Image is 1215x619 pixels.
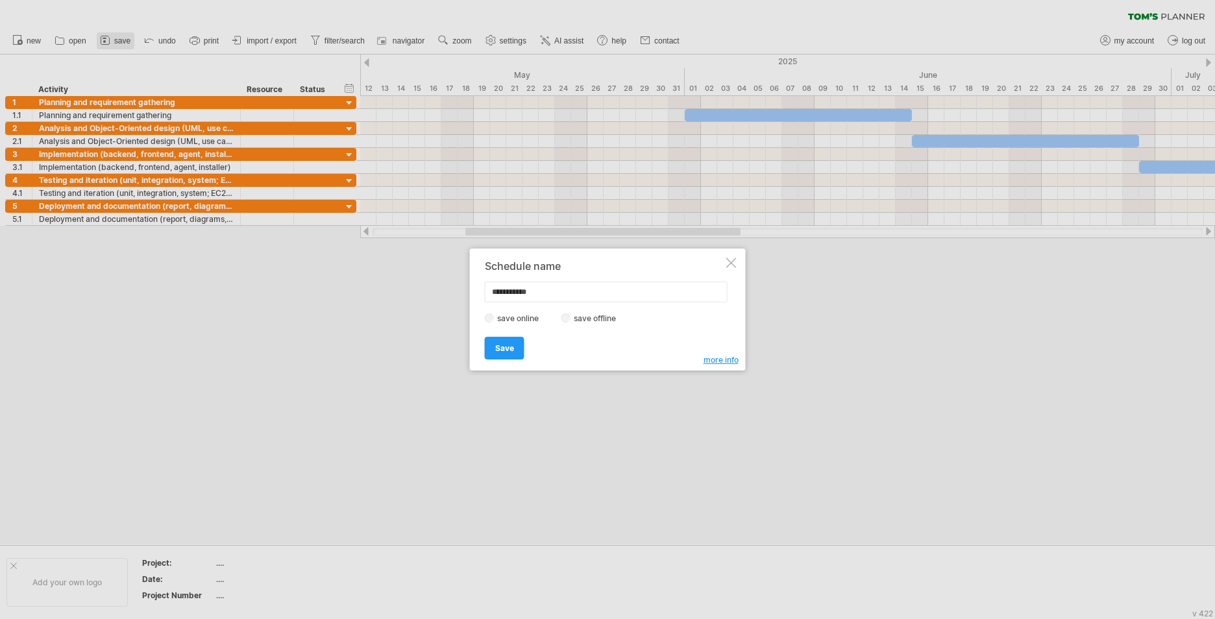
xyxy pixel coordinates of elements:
label: save offline [571,313,627,323]
span: Save [495,343,514,353]
div: Schedule name [485,260,724,272]
label: save online [494,313,550,323]
a: Save [485,337,524,359]
span: more info [704,355,739,365]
